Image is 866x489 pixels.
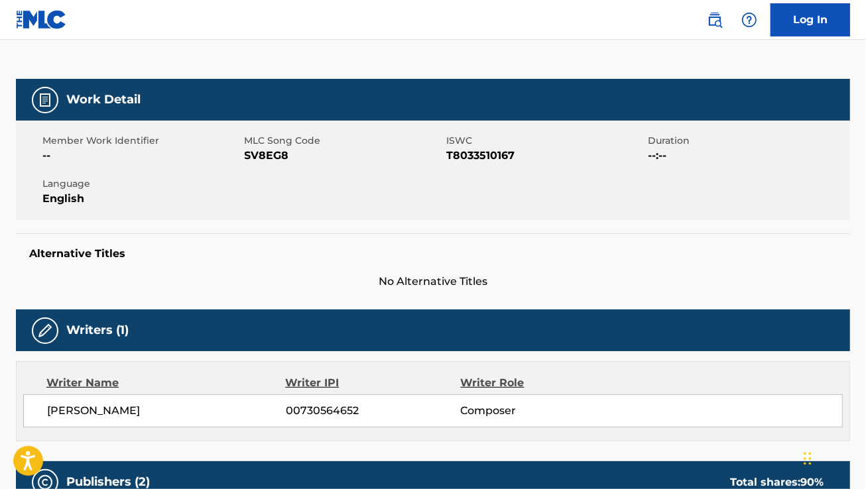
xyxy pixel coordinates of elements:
[245,134,444,148] span: MLC Song Code
[42,134,241,148] span: Member Work Identifier
[29,247,837,260] h5: Alternative Titles
[702,7,728,33] a: Public Search
[245,148,444,164] span: SV8EG8
[46,375,285,391] div: Writer Name
[446,148,645,164] span: T8033510167
[16,10,67,29] img: MLC Logo
[286,403,461,419] span: 00730564652
[771,3,850,36] a: Log In
[649,148,847,164] span: --:--
[460,403,619,419] span: Composer
[707,12,723,28] img: search
[37,92,53,108] img: Work Detail
[649,134,847,148] span: Duration
[42,177,241,191] span: Language
[461,375,620,391] div: Writer Role
[804,439,812,478] div: Drag
[446,134,645,148] span: ISWC
[42,191,241,207] span: English
[66,92,141,107] h5: Work Detail
[741,12,757,28] img: help
[47,403,286,419] span: [PERSON_NAME]
[800,425,866,489] iframe: Chat Widget
[42,148,241,164] span: --
[285,375,460,391] div: Writer IPI
[16,274,850,290] span: No Alternative Titles
[736,7,763,33] div: Help
[66,323,129,338] h5: Writers (1)
[37,323,53,339] img: Writers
